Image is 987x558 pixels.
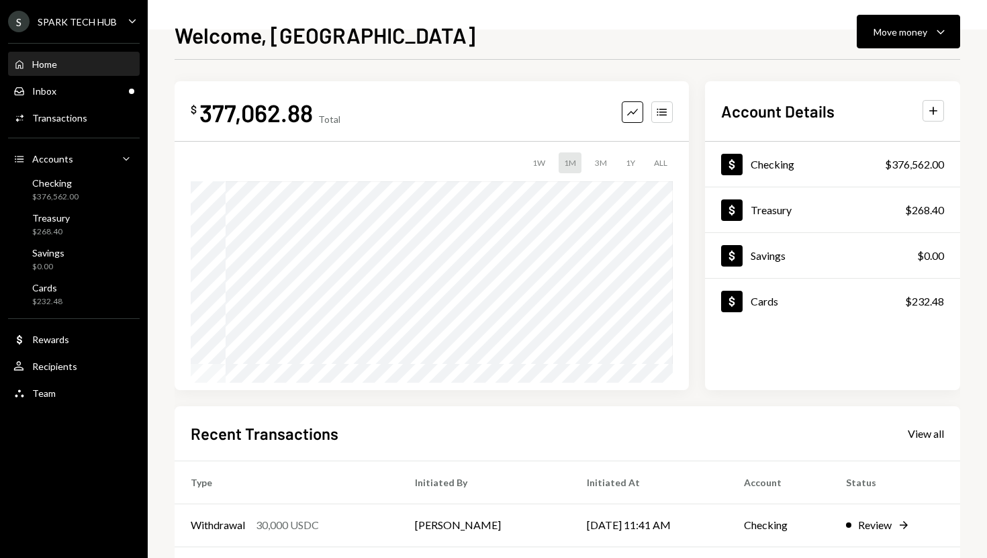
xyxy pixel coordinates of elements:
[8,105,140,130] a: Transactions
[908,426,944,440] a: View all
[857,15,960,48] button: Move money
[751,249,786,262] div: Savings
[905,202,944,218] div: $268.40
[32,177,79,189] div: Checking
[858,517,892,533] div: Review
[571,461,727,504] th: Initiated At
[705,187,960,232] a: Treasury$268.40
[885,156,944,173] div: $376,562.00
[8,327,140,351] a: Rewards
[32,282,62,293] div: Cards
[649,152,673,173] div: ALL
[8,79,140,103] a: Inbox
[8,243,140,275] a: Savings$0.00
[527,152,551,173] div: 1W
[8,381,140,405] a: Team
[32,58,57,70] div: Home
[8,173,140,205] a: Checking$376,562.00
[191,103,197,116] div: $
[874,25,927,39] div: Move money
[751,295,778,308] div: Cards
[199,97,313,128] div: 377,062.88
[38,16,117,28] div: SPARK TECH HUB
[32,153,73,165] div: Accounts
[318,113,340,125] div: Total
[705,233,960,278] a: Savings$0.00
[721,100,835,122] h2: Account Details
[751,158,794,171] div: Checking
[8,52,140,76] a: Home
[8,354,140,378] a: Recipients
[830,461,960,504] th: Status
[32,112,87,124] div: Transactions
[917,248,944,264] div: $0.00
[399,504,571,547] td: [PERSON_NAME]
[32,361,77,372] div: Recipients
[728,504,830,547] td: Checking
[705,279,960,324] a: Cards$232.48
[8,278,140,310] a: Cards$232.48
[8,146,140,171] a: Accounts
[728,461,830,504] th: Account
[32,191,79,203] div: $376,562.00
[256,517,319,533] div: 30,000 USDC
[905,293,944,310] div: $232.48
[705,142,960,187] a: Checking$376,562.00
[175,461,399,504] th: Type
[590,152,612,173] div: 3M
[8,11,30,32] div: S
[191,422,338,445] h2: Recent Transactions
[32,387,56,399] div: Team
[32,247,64,259] div: Savings
[32,85,56,97] div: Inbox
[751,203,792,216] div: Treasury
[908,427,944,440] div: View all
[32,212,70,224] div: Treasury
[32,334,69,345] div: Rewards
[32,261,64,273] div: $0.00
[620,152,641,173] div: 1Y
[32,296,62,308] div: $232.48
[32,226,70,238] div: $268.40
[175,21,475,48] h1: Welcome, [GEOGRAPHIC_DATA]
[559,152,581,173] div: 1M
[571,504,727,547] td: [DATE] 11:41 AM
[191,517,245,533] div: Withdrawal
[8,208,140,240] a: Treasury$268.40
[399,461,571,504] th: Initiated By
